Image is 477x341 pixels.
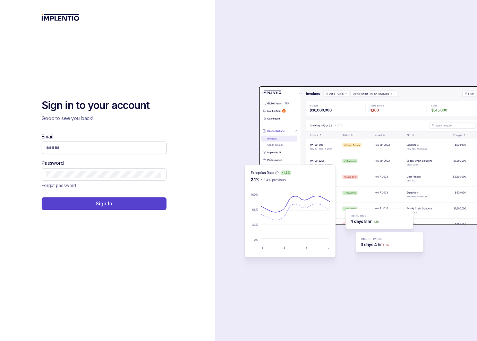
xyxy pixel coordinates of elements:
p: Forgot password [42,182,76,189]
label: Password [42,160,64,167]
h2: Sign in to your account [42,99,167,112]
a: Link Forgot password [42,182,76,189]
p: Sign In [96,200,112,207]
p: Good to see you back! [42,115,167,122]
button: Sign In [42,197,167,210]
img: logo [42,14,79,21]
label: Email [42,133,53,140]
